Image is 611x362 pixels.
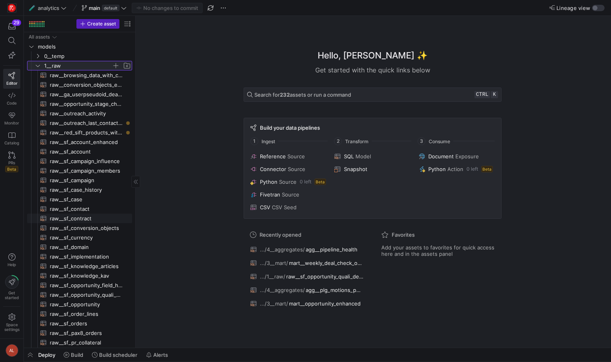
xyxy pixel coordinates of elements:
span: Help [7,262,17,267]
button: Create asset [76,19,119,29]
a: raw__sf_account​​​​​​​​​​ [27,147,132,156]
a: https://storage.googleapis.com/y42-prod-data-exchange/images/C0c2ZRu8XU2mQEXUlKrTCN4i0dD3czfOt8UZ... [3,1,20,15]
span: Source [279,179,297,185]
span: Create asset [87,21,116,27]
span: Build [71,352,83,358]
span: raw__opportunity_stage_changes_history​​​​​​​​​​ [50,99,123,109]
a: raw__sf_pax8_orders​​​​​​​​​​ [27,328,132,338]
span: raw__sf_opportunity_field_history​​​​​​​​​​ [50,281,123,290]
div: Press SPACE to select this row. [27,51,132,61]
h1: Hello, [PERSON_NAME] ✨ [318,49,428,62]
span: .../4__aggregates/ [260,287,305,293]
span: raw__sf_pr_collateral​​​​​​​​​​ [50,338,123,347]
a: raw__opportunity_stage_changes_history​​​​​​​​​​ [27,99,132,109]
div: Press SPACE to select this row. [27,233,132,242]
span: Space settings [4,322,20,332]
a: raw__sf_opportunity_field_history​​​​​​​​​​ [27,280,132,290]
div: Press SPACE to select this row. [27,195,132,204]
div: Press SPACE to select this row. [27,118,132,128]
a: raw__sf_contract​​​​​​​​​​ [27,214,132,223]
button: maindefault [80,3,129,13]
div: Press SPACE to select this row. [27,175,132,185]
span: mart__opportunity_enhanced [289,300,361,307]
span: raw__sf_opportunity_quali_detail [286,273,363,280]
button: ReferenceSource [249,152,328,161]
div: Press SPACE to select this row. [27,156,132,166]
div: Press SPACE to select this row. [27,252,132,261]
span: default [102,5,119,11]
div: Press SPACE to select this row. [27,109,132,118]
span: raw__sf_domain​​​​​​​​​​ [50,243,123,252]
a: raw__sf_order_lines​​​​​​​​​​ [27,309,132,319]
span: raw__sf_conversion_objects​​​​​​​​​​ [50,224,123,233]
a: PRsBeta [3,148,20,175]
span: raw__sf_campaign_influence​​​​​​​​​​ [50,157,123,166]
span: Search for assets or run a command [254,91,351,98]
button: SQLModel [333,152,412,161]
span: .../1__raw/ [260,273,285,280]
button: .../1__raw/raw__sf_opportunity_quali_detail [248,271,365,282]
div: Press SPACE to select this row. [27,90,132,99]
button: Help [3,250,20,271]
a: Spacesettings [3,310,20,335]
div: Press SPACE to select this row. [27,204,132,214]
span: Model [355,153,371,160]
a: Catalog [3,128,20,148]
a: raw__sf_knowledge_articles​​​​​​​​​​ [27,261,132,271]
div: Press SPACE to select this row. [27,319,132,328]
div: Press SPACE to select this row. [27,290,132,300]
a: raw__ga_userpseudoid_deanonymized​​​​​​​​​​ [27,90,132,99]
span: raw__sf_opportunity_quali_detail​​​​​​​​​​ [50,290,123,300]
kbd: ctrl [474,91,490,98]
span: raw__red_sift_products_with_expanded_domains​​​​​​​​​​ [50,128,123,137]
div: Press SPACE to select this row. [27,309,132,319]
span: models [38,42,131,51]
span: Source [282,191,299,198]
div: Press SPACE to select this row. [27,99,132,109]
div: Press SPACE to select this row. [27,214,132,223]
span: SQL [344,153,354,160]
span: .../3__mart/ [260,300,288,307]
strong: 232 [280,91,290,98]
span: raw__sf_implementation​​​​​​​​​​ [50,252,123,261]
span: .../4__aggregates/ [260,246,305,253]
button: .../4__aggregates/agg__plg_motions_performance [248,285,365,295]
div: AL [6,344,18,357]
a: Code [3,89,20,109]
a: raw__sf_orders​​​​​​​​​​ [27,319,132,328]
span: Document [428,153,454,160]
img: https://storage.googleapis.com/y42-prod-data-exchange/images/C0c2ZRu8XU2mQEXUlKrTCN4i0dD3czfOt8UZ... [8,4,16,12]
a: raw__browsing_data_with_classification​​​​​​​​​​ [27,70,132,80]
button: Snapshot [333,164,412,174]
button: Getstarted [3,272,20,303]
span: Get started [5,290,19,300]
span: Beta [314,179,326,185]
span: Action [447,166,463,172]
span: Alerts [153,352,168,358]
div: Press SPACE to select this row. [27,137,132,147]
span: raw__sf_knowledge_kav​​​​​​​​​​ [50,271,123,280]
div: Press SPACE to select this row. [27,338,132,347]
span: mart__weekly_deal_check_opps [289,260,363,266]
button: Build scheduler [88,348,141,362]
button: 🧪analytics [27,3,68,13]
span: raw__sf_contract​​​​​​​​​​ [50,214,123,223]
button: Alerts [143,348,172,362]
a: raw__sf_contact​​​​​​​​​​ [27,204,132,214]
span: agg__pipeline_health [306,246,357,253]
button: .../4__aggregates/agg__pipeline_health [248,244,365,255]
span: raw__sf_case​​​​​​​​​​ [50,195,123,204]
a: raw__sf_account_enhanced​​​​​​​​​​ [27,137,132,147]
span: raw__sf_account​​​​​​​​​​ [50,147,123,156]
div: Press SPACE to select this row. [27,185,132,195]
button: ConnectorSource [249,164,328,174]
span: 0 left [300,179,311,185]
span: main [89,5,100,11]
div: All assets [29,34,50,40]
a: Editor [3,69,20,89]
div: Press SPACE to select this row. [27,280,132,290]
div: Press SPACE to select this row. [27,300,132,309]
span: Fivetran [260,191,280,198]
div: Press SPACE to select this row. [27,147,132,156]
span: Favorites [392,232,415,238]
